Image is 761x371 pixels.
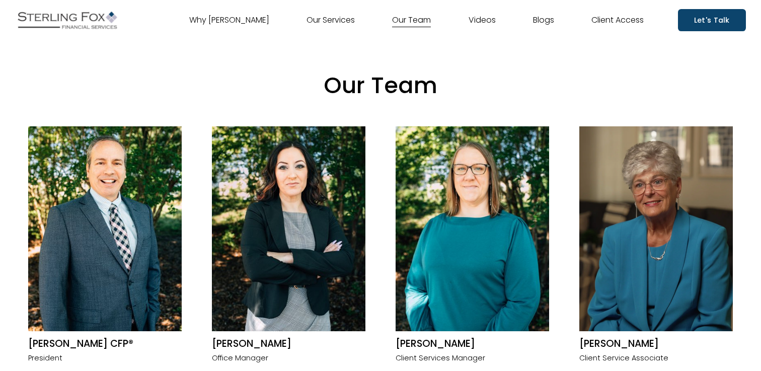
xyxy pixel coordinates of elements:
[15,8,120,33] img: Sterling Fox Financial Services
[212,338,365,350] h2: [PERSON_NAME]
[469,12,496,28] a: Videos
[533,12,554,28] a: Blogs
[591,12,644,28] a: Client Access
[28,338,182,350] h2: [PERSON_NAME] CFP®
[396,352,549,365] p: Client Services Manager
[396,126,549,332] img: Kerri Pait
[212,352,365,365] p: Office Manager
[307,12,355,28] a: Our Services
[189,12,269,28] a: Why [PERSON_NAME]
[396,338,549,350] h2: [PERSON_NAME]
[579,352,733,365] p: Client Service Associate
[212,126,365,332] img: Lisa M. Coello
[28,352,182,365] p: President
[678,9,746,31] a: Let's Talk
[392,12,431,28] a: Our Team
[28,65,733,106] p: Our Team
[28,126,182,332] img: Robert W. Volpe CFP®
[579,338,733,350] h2: [PERSON_NAME]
